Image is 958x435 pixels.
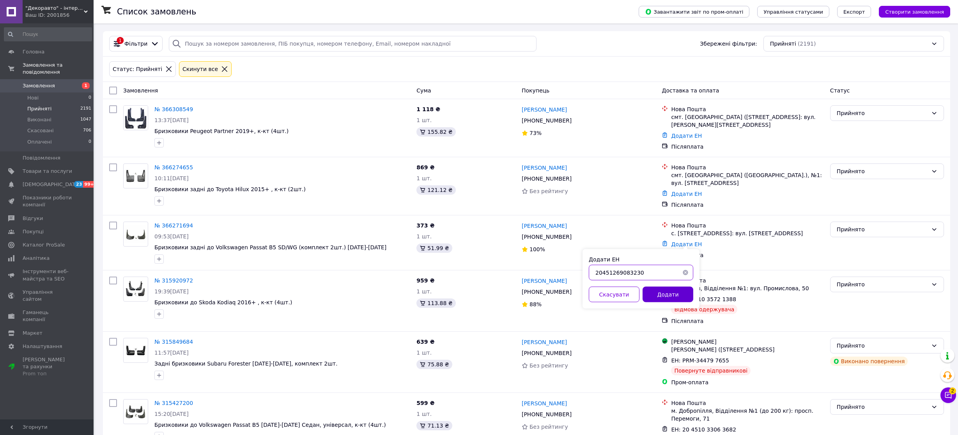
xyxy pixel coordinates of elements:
div: 51.99 ₴ [416,243,452,253]
span: Бризковики Peugeot Partner 2019+, к-кт (4шт.) [154,128,289,134]
a: [PERSON_NAME] [522,106,567,114]
span: 88% [529,301,542,307]
a: Бризковики до Skoda Kodiaq 2016+ , к-кт (4шт.) [154,299,292,305]
h1: Список замовлень [117,7,196,16]
span: 09:53[DATE] [154,233,189,240]
span: ЕН: 20 4510 3306 3682 [671,426,736,433]
span: [DEMOGRAPHIC_DATA] [23,181,80,188]
span: Прийняті [770,40,796,48]
span: 100% [529,246,545,252]
div: [PHONE_NUMBER] [520,409,573,420]
div: Післяплата [671,317,823,325]
span: Виконані [27,116,51,123]
a: [PERSON_NAME] [522,399,567,407]
button: Чат з покупцем2 [940,387,956,403]
a: Фото товару [123,399,148,424]
div: [PERSON_NAME] ([STREET_ADDRESS] [671,346,823,353]
button: Завантажити звіт по пром-оплаті [639,6,749,18]
div: Нова Пошта [671,163,823,171]
a: [PERSON_NAME] [522,277,567,285]
span: Повідомлення [23,154,60,162]
span: Статус [830,87,850,94]
div: 155.82 ₴ [416,127,455,137]
div: с. [STREET_ADDRESS]: вул. [STREET_ADDRESS] [671,229,823,237]
span: 1 [82,82,90,89]
div: Нова Пошта [671,105,823,113]
div: Cкинути все [181,65,220,73]
div: Нова Пошта [671,399,823,407]
span: Фільтри [124,40,147,48]
span: Аналітика [23,255,50,262]
span: Створити замовлення [885,9,944,15]
a: Створити замовлення [871,8,950,14]
a: Фото товару [123,277,148,302]
span: Бризковики задні до Toyota Hilux 2015+ , к-кт (2шт.) [154,186,306,192]
a: Фото товару [123,338,148,363]
span: Оплачені [27,138,52,146]
a: Бризковики до Volkswagen Passat B5 [DATE]-[DATE] Седан, універсал, к-кт (4шт.) [154,422,386,428]
div: Виконано повернення [830,357,908,366]
span: Маркет [23,330,42,337]
span: Скасовані [27,127,54,134]
input: Пошук за номером замовлення, ПІБ покупця, номером телефону, Email, номером накладної [169,36,537,51]
a: [PERSON_NAME] [522,164,567,172]
div: Пром-оплата [671,378,823,386]
div: м. Добропілля, Відділення №1 (до 200 кг): просп. Перемоги, 71 [671,407,823,423]
span: Покупець [522,87,549,94]
span: 1 118 ₴ [416,106,440,112]
span: Бризковики задні до Volkswagen Passat B5 SD/WG (комплект 2шт.) [DATE]-[DATE] [154,244,386,250]
span: ЕН: PRM-34479 7655 [671,357,729,364]
button: Додати [643,287,693,302]
a: № 315920972 [154,277,193,284]
div: Повернуте відправникові [671,366,751,375]
span: Товари та послуги [23,168,72,175]
span: Налаштування [23,343,62,350]
div: Прийнято [837,225,928,234]
span: Відгуки [23,215,43,222]
div: 75.88 ₴ [416,360,452,369]
span: Інструменти веб-майстра та SEO [23,268,72,282]
span: 1047 [80,116,91,123]
span: 599 ₴ [416,400,434,406]
div: [PHONE_NUMBER] [520,231,573,242]
a: [PERSON_NAME] [522,222,567,230]
a: Задні бризковики Subaru Forester [DATE]-[DATE], комплект 2шт. [154,360,338,367]
span: 2191 [80,105,91,112]
span: Без рейтингу [529,362,568,369]
span: 706 [83,127,91,134]
div: Прийнято [837,167,928,176]
span: 10:11[DATE] [154,175,189,181]
span: (2191) [798,41,816,47]
span: 73% [529,130,542,136]
img: Фото товару [124,403,148,421]
span: 1 шт. [416,175,432,181]
a: № 366308549 [154,106,193,112]
div: [PHONE_NUMBER] [520,173,573,184]
div: смт. [GEOGRAPHIC_DATA] ([STREET_ADDRESS]: вул. [PERSON_NAME][STREET_ADDRESS] [671,113,823,129]
span: Збережені фільтри: [700,40,757,48]
span: Управління сайтом [23,289,72,303]
div: с. Давидів, Відділення №1: вул. Промислова, 50 [671,284,823,292]
div: Статус: Прийняті [111,65,164,73]
span: Cума [416,87,431,94]
div: 121.12 ₴ [416,185,455,195]
img: Фото товару [124,280,148,298]
input: Пошук [4,27,92,41]
div: [PERSON_NAME] [671,338,823,346]
div: Ваш ID: 2001856 [25,12,94,19]
span: Гаманець компанії [23,309,72,323]
a: Фото товару [123,163,148,188]
span: [PERSON_NAME] та рахунки [23,356,72,378]
button: Очистить [678,265,693,281]
span: 19:39[DATE] [154,288,189,295]
button: Скасувати [589,287,639,302]
span: 13:37[DATE] [154,117,189,123]
span: 1 шт. [416,117,432,123]
div: Нова Пошта [671,222,823,229]
span: Без рейтингу [529,424,568,430]
a: № 315427200 [154,400,193,406]
a: [PERSON_NAME] [522,338,567,346]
